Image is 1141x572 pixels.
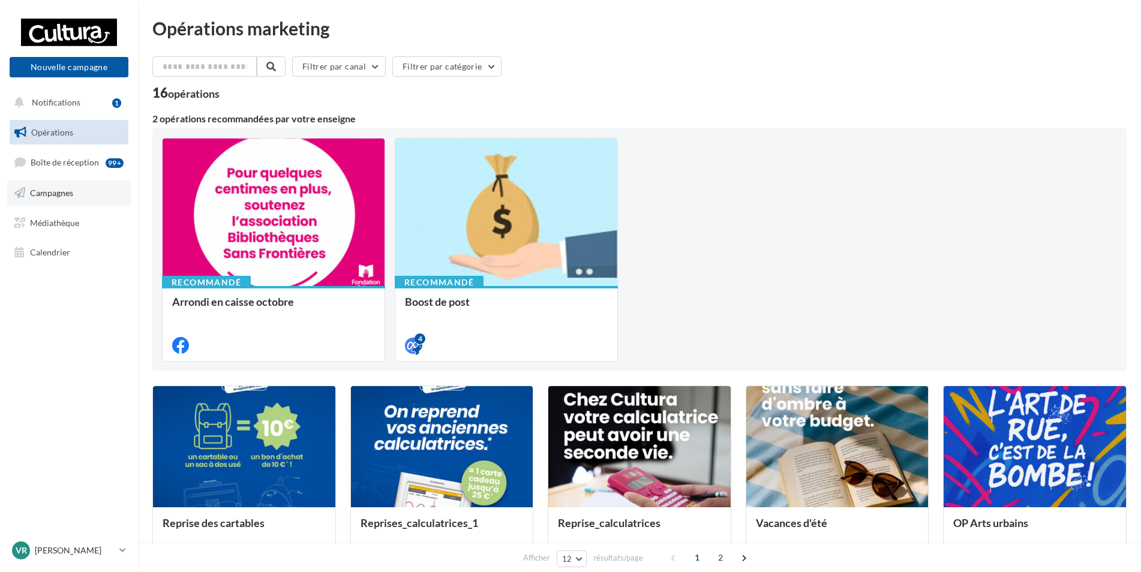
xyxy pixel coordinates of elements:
span: résultats/page [593,552,643,564]
span: Vr [16,544,27,556]
span: 12 [562,554,572,564]
div: 4 [415,333,425,344]
a: Médiathèque [7,210,131,236]
div: Arrondi en caisse octobre [172,296,375,320]
div: Boost de post [405,296,608,320]
div: Opérations marketing [152,19,1127,37]
div: Reprises_calculatrices_1 [361,517,524,541]
a: Opérations [7,120,131,145]
div: OP Arts urbains [953,517,1116,541]
div: Recommandé [162,276,251,289]
span: Opérations [31,127,73,137]
a: Boîte de réception99+ [7,149,131,175]
div: opérations [168,88,220,99]
div: 16 [152,86,220,100]
div: Reprise_calculatrices [558,517,721,541]
span: Campagnes [30,188,73,198]
a: Vr [PERSON_NAME] [10,539,128,562]
a: Calendrier [7,240,131,265]
span: 1 [687,548,707,567]
div: 1 [112,98,121,108]
button: Notifications 1 [7,90,126,115]
div: Vacances d'été [756,517,919,541]
a: Campagnes [7,180,131,206]
p: [PERSON_NAME] [35,544,115,556]
div: 99+ [106,158,124,168]
div: Recommandé [395,276,484,289]
button: 12 [557,550,587,567]
div: Reprise des cartables [163,517,326,541]
div: 2 opérations recommandées par votre enseigne [152,114,1127,124]
button: Filtrer par catégorie [392,56,502,77]
span: Afficher [523,552,550,564]
span: Calendrier [30,247,70,257]
button: Filtrer par canal [292,56,386,77]
span: Médiathèque [30,217,79,227]
span: Boîte de réception [31,157,99,167]
button: Nouvelle campagne [10,57,128,77]
span: Notifications [32,97,80,107]
span: 2 [711,548,730,567]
